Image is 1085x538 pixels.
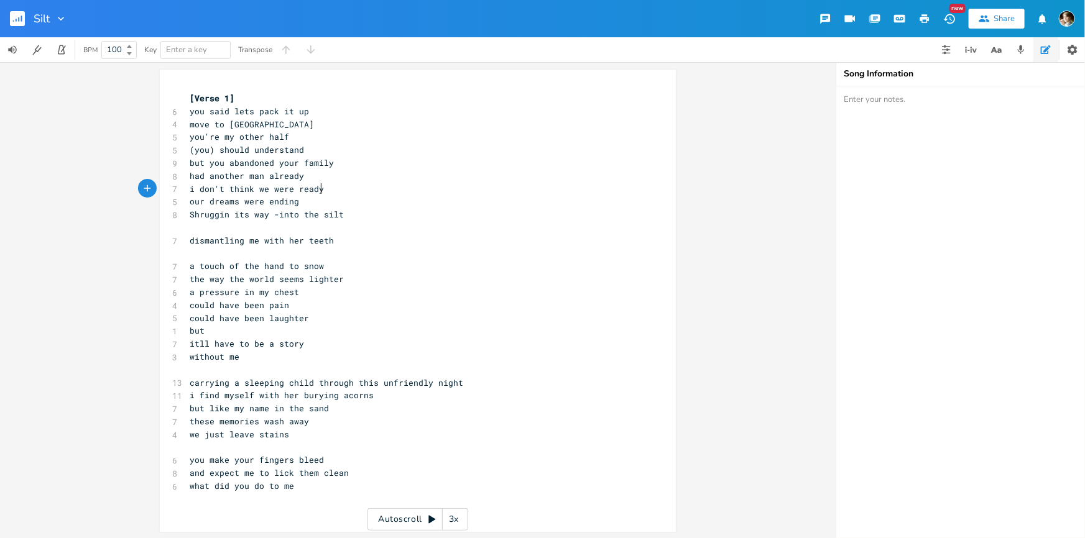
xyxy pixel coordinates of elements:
div: BPM [83,47,98,53]
span: the way the world seems lighter [190,273,344,285]
span: i find myself with her burying acorns [190,390,374,401]
span: you're my other half [190,131,289,142]
span: a touch of the hand to snow [190,260,324,271]
span: i don't think we were ready [190,183,324,194]
span: itll have to be a story [190,338,304,349]
div: Song Information [844,70,1078,78]
span: and expect me to lick them clean [190,467,349,478]
span: these memories wash away [190,416,309,427]
span: carrying a sleeping child through this unfriendly night [190,377,463,388]
button: New [937,7,962,30]
div: 3x [443,508,465,531]
span: but you abandoned your family [190,157,334,168]
span: you make your fingers bleed [190,454,324,465]
div: Share [994,13,1015,24]
span: but like my name in the sand [190,403,329,414]
img: Robert Wise [1059,11,1075,27]
span: (you) should understand [190,144,304,155]
span: could have been pain [190,299,289,311]
span: what did you do to me [190,480,294,491]
span: but [190,325,205,336]
span: a pressure in my chest [190,286,299,298]
span: could have been laughter [190,312,309,324]
div: Key [144,46,157,53]
span: [Verse 1] [190,93,234,104]
div: New [949,4,966,13]
span: Enter a key [166,44,207,55]
span: our dreams were ending [190,196,299,207]
span: dismantling me with her teeth [190,235,334,246]
span: Silt [34,13,50,24]
span: move to [GEOGRAPHIC_DATA] [190,119,314,130]
span: you said lets pack it up [190,106,309,117]
span: had another man already [190,170,304,181]
button: Share [969,9,1025,29]
div: Transpose [238,46,272,53]
span: without me [190,351,239,362]
span: we just leave stains [190,429,289,440]
span: Shruggin its way -into the silt [190,209,344,220]
div: Autoscroll [367,508,468,531]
